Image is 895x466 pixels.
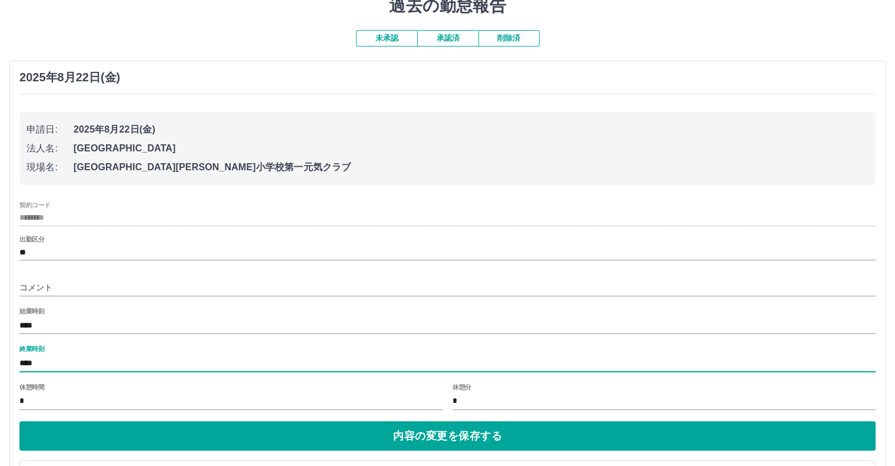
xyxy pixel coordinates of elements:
button: 未承認 [356,30,417,47]
button: 内容の変更を保存する [19,421,876,451]
label: 出勤区分 [19,235,44,244]
span: 2025年8月22日(金) [74,123,869,137]
span: 法人名: [26,141,74,156]
span: [GEOGRAPHIC_DATA] [74,141,869,156]
label: 休憩時間 [19,382,44,391]
label: 休憩分 [453,382,471,391]
button: 削除済 [478,30,540,47]
span: 申請日: [26,123,74,137]
label: 始業時刻 [19,307,44,316]
label: 終業時刻 [19,345,44,353]
span: [GEOGRAPHIC_DATA][PERSON_NAME]小学校第一元気クラブ [74,160,869,174]
h3: 2025年8月22日(金) [19,71,120,84]
label: 契約コード [19,200,51,209]
span: 現場名: [26,160,74,174]
button: 承認済 [417,30,478,47]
